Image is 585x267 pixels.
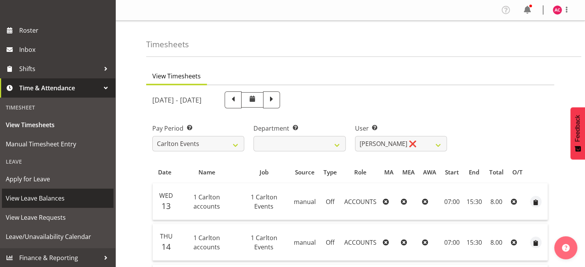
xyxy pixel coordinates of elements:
span: Job [260,168,268,177]
td: 15:30 [463,183,485,220]
span: Source [295,168,315,177]
td: 07:00 [441,183,463,220]
a: Manual Timesheet Entry [2,134,113,154]
span: ACCOUNTS [344,238,377,247]
span: View Timesheets [152,71,201,81]
span: MA [384,168,393,177]
span: O/T [512,168,523,177]
span: Type [323,168,337,177]
span: Name [198,168,215,177]
span: Leave/Unavailability Calendar [6,231,110,242]
span: Finance & Reporting [19,252,100,264]
label: User [355,124,447,133]
span: Date [158,168,172,177]
a: Apply for Leave [2,169,113,189]
span: View Leave Requests [6,212,110,223]
td: Off [319,224,342,261]
td: 07:00 [441,224,463,261]
span: Thu [160,232,173,240]
td: 15:30 [463,224,485,261]
span: ACCOUNTS [344,197,377,206]
span: manual [294,197,316,206]
img: amanda-craig9916.jpg [553,5,562,15]
td: Off [319,183,342,220]
span: 14 [162,241,171,252]
span: Role [354,168,367,177]
a: View Leave Balances [2,189,113,208]
span: View Leave Balances [6,192,110,204]
span: Shifts [19,63,100,75]
span: 13 [162,201,171,211]
td: 8.00 [485,183,508,220]
span: Roster [19,25,112,36]
div: Timesheet [2,100,113,115]
button: Feedback - Show survey [570,107,585,159]
a: View Leave Requests [2,208,113,227]
span: Start [445,168,459,177]
h5: [DATE] - [DATE] [152,96,202,104]
a: View Timesheets [2,115,113,134]
h4: Timesheets [146,40,189,49]
span: 1 Carlton Events [251,193,277,211]
span: View Timesheets [6,119,110,131]
a: Leave/Unavailability Calendar [2,227,113,246]
img: help-xxl-2.png [562,244,570,252]
span: AWA [423,168,436,177]
span: Manual Timesheet Entry [6,138,110,150]
span: 1 Carlton Events [251,234,277,251]
span: Inbox [19,44,112,55]
label: Department [253,124,345,133]
label: Pay Period [152,124,244,133]
span: manual [294,238,316,247]
span: Wed [159,191,173,200]
span: 1 Carlton accounts [193,234,220,251]
span: 1 Carlton accounts [193,193,220,211]
span: Total [489,168,503,177]
span: Feedback [574,115,581,142]
span: MEA [402,168,414,177]
td: 8.00 [485,224,508,261]
div: Leave [2,154,113,169]
span: End [469,168,479,177]
span: Time & Attendance [19,82,100,94]
span: Apply for Leave [6,173,110,185]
